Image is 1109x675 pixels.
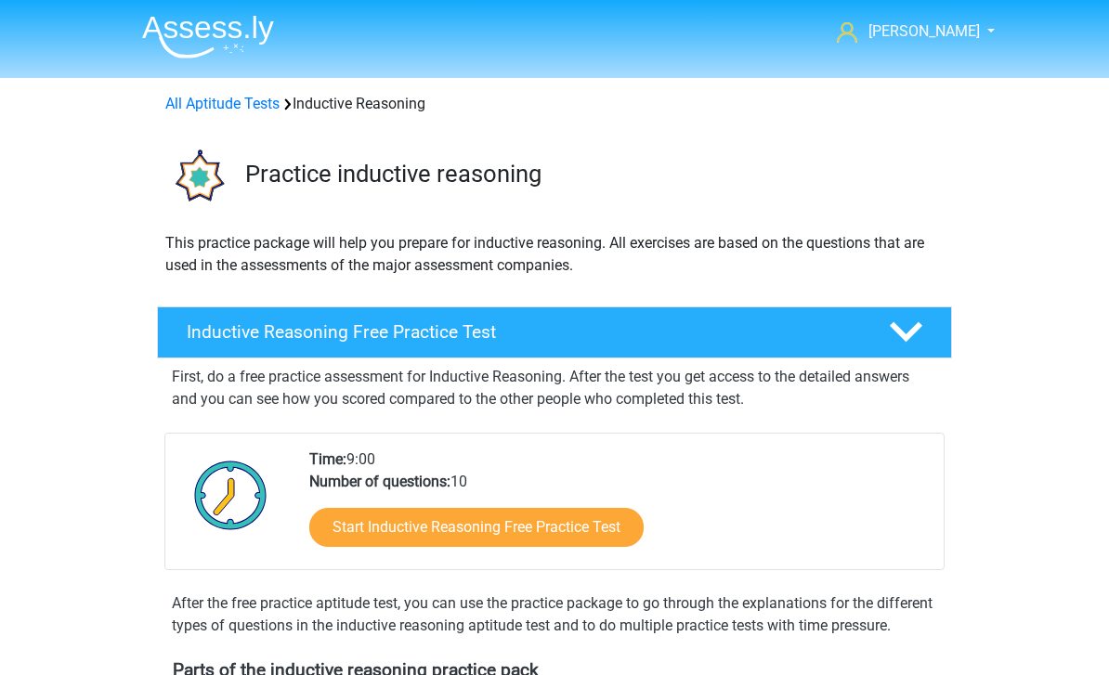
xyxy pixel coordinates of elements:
div: Inductive Reasoning [158,93,951,115]
a: [PERSON_NAME] [829,20,982,43]
a: All Aptitude Tests [165,95,280,112]
p: First, do a free practice assessment for Inductive Reasoning. After the test you get access to th... [172,366,937,410]
a: Inductive Reasoning Free Practice Test [150,306,959,358]
div: After the free practice aptitude test, you can use the practice package to go through the explana... [164,592,945,637]
h4: Inductive Reasoning Free Practice Test [187,321,859,343]
b: Number of questions: [309,473,450,490]
img: inductive reasoning [158,137,237,216]
b: Time: [309,450,346,468]
p: This practice package will help you prepare for inductive reasoning. All exercises are based on t... [165,232,944,277]
h3: Practice inductive reasoning [245,160,937,188]
div: 9:00 10 [295,448,943,569]
img: Clock [184,448,278,541]
img: Assessly [142,15,274,58]
a: Start Inductive Reasoning Free Practice Test [309,508,644,547]
span: [PERSON_NAME] [868,22,980,40]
